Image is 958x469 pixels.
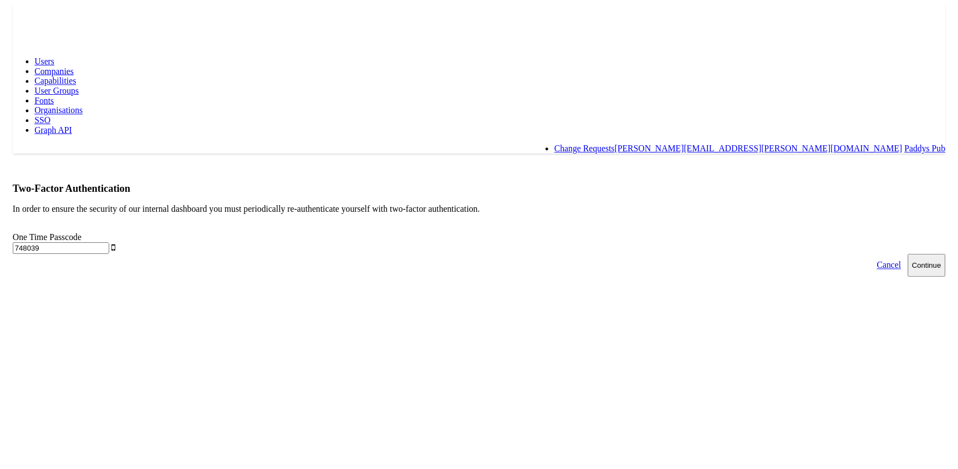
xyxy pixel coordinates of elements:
label: One Time Passcode [4,237,74,246]
a: Graph API [27,128,65,137]
a: SSO [27,118,43,127]
p: In order to ensure the security of our internal dashboard you must periodically re-authenticate y... [4,208,954,218]
a: Companies [27,68,67,77]
a: User Groups [27,88,72,97]
a: Cancel [877,258,915,282]
button: Continue [915,258,954,282]
a: [PERSON_NAME][EMAIL_ADDRESS][PERSON_NAME][DOMAIN_NAME] [617,146,910,156]
a: Organisations [27,108,76,117]
a: Change Requests [556,146,617,156]
a: Paddys Pub [912,146,954,156]
a: Fonts [27,98,47,107]
a: Users [27,58,47,67]
h3: Two-Factor Authentication [4,186,954,198]
input: Enter the code [4,247,103,258]
a: Capabilities [27,78,69,87]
